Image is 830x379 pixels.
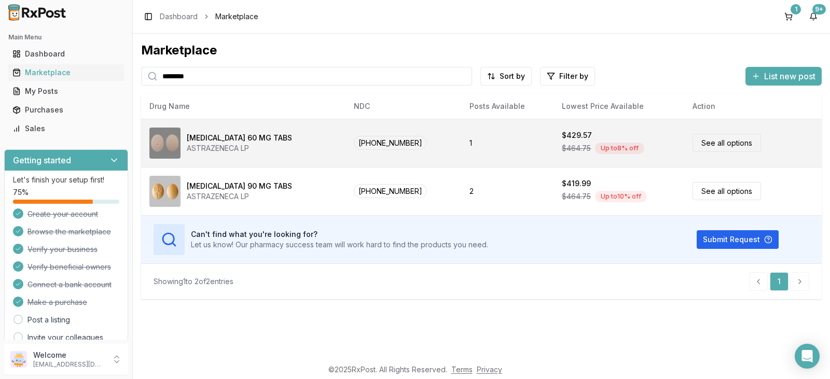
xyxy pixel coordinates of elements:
[562,130,592,141] div: $429.57
[191,229,488,240] h3: Can't find what you're looking for?
[13,175,119,185] p: Let's finish your setup first!
[4,46,128,62] button: Dashboard
[684,94,822,119] th: Action
[461,94,554,119] th: Posts Available
[13,187,29,198] span: 75 %
[27,332,103,343] a: Invite your colleagues
[215,11,258,22] span: Marketplace
[27,244,98,255] span: Verify your business
[8,82,124,101] a: My Posts
[562,178,591,189] div: $419.99
[4,4,71,21] img: RxPost Logo
[554,94,684,119] th: Lowest Price Available
[8,101,124,119] a: Purchases
[8,45,124,63] a: Dashboard
[187,133,292,143] div: [MEDICAL_DATA] 60 MG TABS
[4,102,128,118] button: Purchases
[812,4,826,15] div: 9+
[4,83,128,100] button: My Posts
[149,176,181,207] img: Brilinta 90 MG TABS
[451,365,473,374] a: Terms
[693,182,761,200] a: See all options
[354,136,427,150] span: [PHONE_NUMBER]
[4,120,128,137] button: Sales
[780,8,797,25] button: 1
[160,11,198,22] a: Dashboard
[795,344,820,369] div: Open Intercom Messenger
[477,365,502,374] a: Privacy
[345,94,461,119] th: NDC
[141,42,822,59] div: Marketplace
[149,128,181,159] img: Brilinta 60 MG TABS
[33,360,105,369] p: [EMAIL_ADDRESS][DOMAIN_NAME]
[697,230,779,249] button: Submit Request
[160,11,258,22] nav: breadcrumb
[559,71,588,81] span: Filter by
[461,119,554,167] td: 1
[745,72,822,82] a: List new post
[12,86,120,96] div: My Posts
[27,297,87,307] span: Make a purchase
[693,134,761,152] a: See all options
[805,8,822,25] button: 9+
[154,276,233,287] div: Showing 1 to 2 of 2 entries
[595,191,647,202] div: Up to 10 % off
[4,64,128,81] button: Marketplace
[187,181,292,191] div: [MEDICAL_DATA] 90 MG TABS
[791,4,801,15] div: 1
[187,143,292,153] div: ASTRAZENECA LP
[27,209,98,219] span: Create your account
[27,279,112,290] span: Connect a bank account
[595,143,644,154] div: Up to 8 % off
[33,350,105,360] p: Welcome
[10,351,27,368] img: User avatar
[27,262,111,272] span: Verify beneficial owners
[461,167,554,215] td: 2
[562,143,591,153] span: $464.75
[562,191,591,202] span: $464.75
[13,154,71,166] h3: Getting started
[187,191,292,202] div: ASTRAZENECA LP
[12,67,120,78] div: Marketplace
[500,71,525,81] span: Sort by
[12,49,120,59] div: Dashboard
[8,33,124,41] h2: Main Menu
[8,63,124,82] a: Marketplace
[764,70,815,82] span: List new post
[354,184,427,198] span: [PHONE_NUMBER]
[27,227,111,237] span: Browse the marketplace
[480,67,532,86] button: Sort by
[27,315,70,325] a: Post a listing
[770,272,789,291] a: 1
[745,67,822,86] button: List new post
[12,105,120,115] div: Purchases
[191,240,488,250] p: Let us know! Our pharmacy success team will work hard to find the products you need.
[141,94,345,119] th: Drug Name
[540,67,595,86] button: Filter by
[749,272,809,291] nav: pagination
[12,123,120,134] div: Sales
[8,119,124,138] a: Sales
